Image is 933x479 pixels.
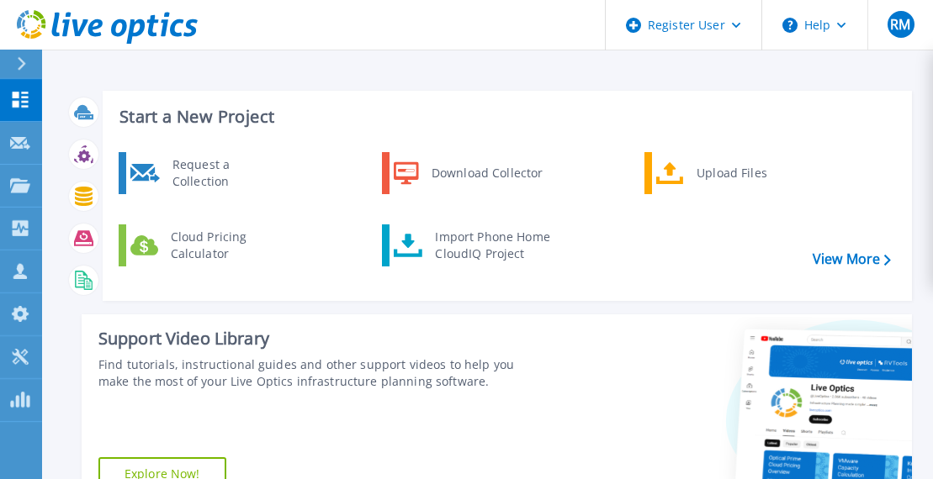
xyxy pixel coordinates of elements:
[382,152,554,194] a: Download Collector
[162,229,287,262] div: Cloud Pricing Calculator
[98,356,527,390] div: Find tutorials, instructional guides and other support videos to help you make the most of your L...
[427,229,558,262] div: Import Phone Home CloudIQ Project
[688,156,813,190] div: Upload Files
[890,18,910,31] span: RM
[119,152,291,194] a: Request a Collection
[164,156,287,190] div: Request a Collection
[813,251,891,267] a: View More
[119,224,291,266] a: Cloud Pricing Calculator
[98,328,527,350] div: Support Video Library
[644,152,817,194] a: Upload Files
[423,156,550,190] div: Download Collector
[119,108,890,126] h3: Start a New Project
